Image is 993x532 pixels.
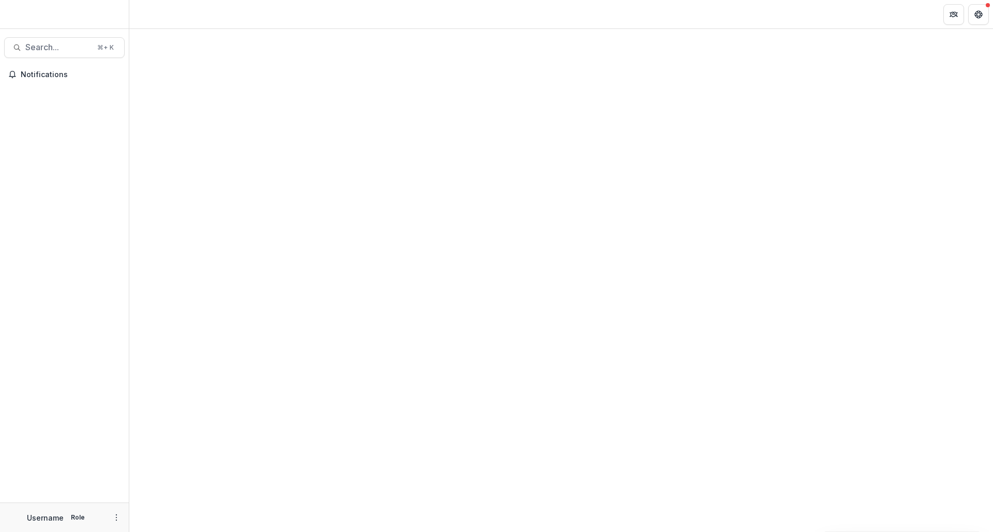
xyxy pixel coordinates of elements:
nav: breadcrumb [133,7,177,22]
button: Notifications [4,66,125,83]
p: Username [27,512,64,523]
p: Role [68,513,88,522]
button: Get Help [968,4,989,25]
button: More [110,511,123,524]
button: Partners [943,4,964,25]
button: Search... [4,37,125,58]
div: ⌘ + K [95,42,116,53]
span: Notifications [21,70,121,79]
span: Search... [25,42,91,52]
